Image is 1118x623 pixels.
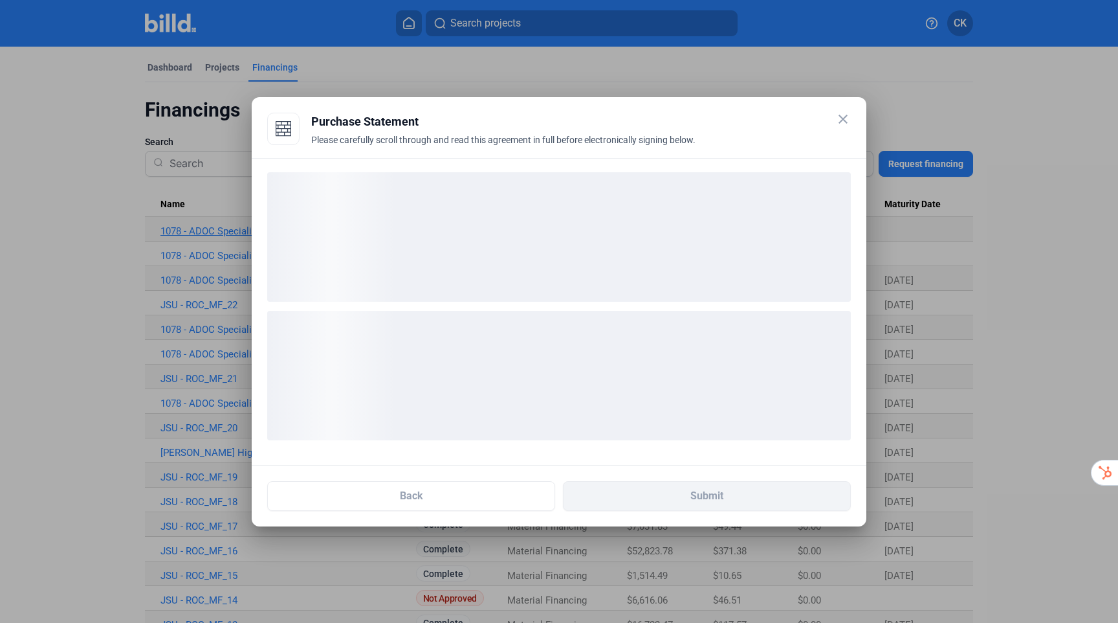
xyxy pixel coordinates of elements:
[563,481,851,511] button: Submit
[267,311,851,440] div: loading
[835,111,851,127] mat-icon: close
[311,113,851,131] div: Purchase Statement
[267,172,851,302] div: loading
[267,481,555,511] button: Back
[311,133,851,162] div: Please carefully scroll through and read this agreement in full before electronically signing below.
